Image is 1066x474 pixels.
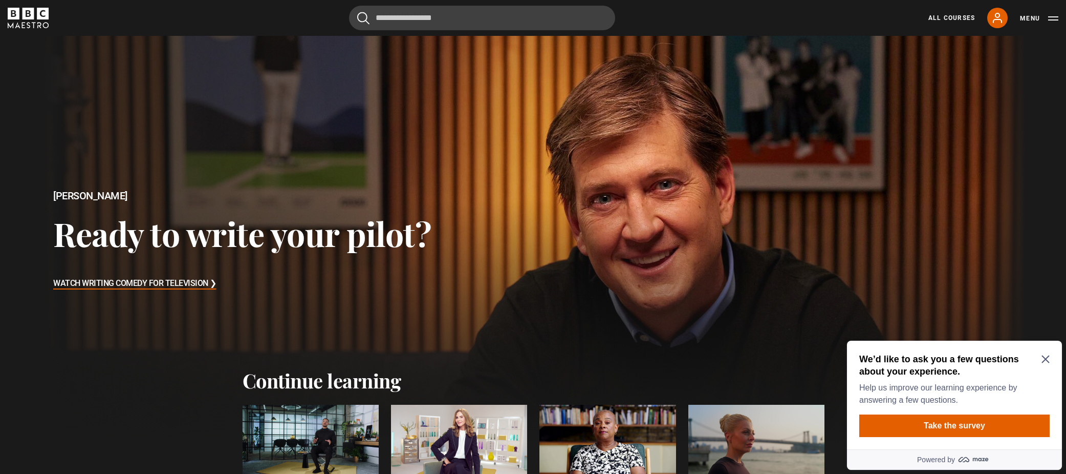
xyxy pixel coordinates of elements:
p: Help us improve our learning experience by answering a few questions. [16,45,203,70]
a: All Courses [928,13,975,23]
input: Search [349,6,615,30]
a: Powered by maze [4,113,219,133]
button: Take the survey [16,78,207,100]
button: Close Maze Prompt [199,18,207,27]
svg: BBC Maestro [8,8,49,28]
h2: We’d like to ask you a few questions about your experience. [16,16,203,41]
h2: [PERSON_NAME] [53,190,431,202]
h3: Watch Writing Comedy for Television ❯ [53,276,216,292]
a: [PERSON_NAME] Ready to write your pilot? Watch Writing Comedy for Television ❯ [42,36,1025,446]
h3: Ready to write your pilot? [53,214,431,253]
div: Optional study invitation [4,4,219,133]
h2: Continue learning [243,369,824,393]
button: Toggle navigation [1020,13,1058,24]
button: Submit the search query [357,12,369,25]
